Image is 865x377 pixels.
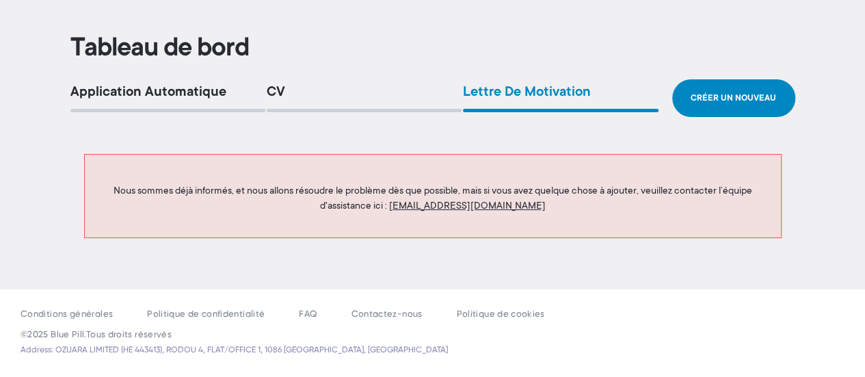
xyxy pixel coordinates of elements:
button: Créer un nouveau [672,79,795,117]
a: Conditions générales [21,308,113,320]
div: Application automatique [70,85,265,102]
h1: Tableau de bord [70,36,795,64]
a: Politique de cookies [456,308,544,320]
div: Address: OZUARA LIMITED (HE 443413), RODOU 4, FLAT/OFFICE 1, 1086 [GEOGRAPHIC_DATA], [GEOGRAPHIC_... [21,344,448,359]
p: Nous sommes déjà informés, et nous allons résoudre le problème dès que possible, mais si vous ave... [98,183,767,213]
div: © 2025 Blue Pill . Tous droits réservés [21,328,448,344]
a: Politique de confidentialité [147,308,265,320]
div: Lettre de motivation [463,85,658,102]
a: FAQ [299,308,317,320]
a: [EMAIL_ADDRESS][DOMAIN_NAME] [389,200,546,211]
a: Contactez-nous [351,308,422,320]
div: CV [267,85,462,102]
